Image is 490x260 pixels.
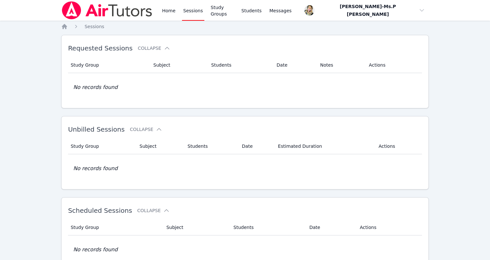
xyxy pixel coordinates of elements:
[150,57,208,73] th: Subject
[85,24,104,29] span: Sessions
[365,57,422,73] th: Actions
[61,1,153,19] img: Air Tutors
[68,154,422,183] td: No records found
[68,125,125,133] span: Unbilled Sessions
[316,57,365,73] th: Notes
[163,220,230,235] th: Subject
[137,207,170,214] button: Collapse
[273,57,316,73] th: Date
[375,138,422,154] th: Actions
[136,138,184,154] th: Subject
[68,138,136,154] th: Study Group
[61,23,429,30] nav: Breadcrumb
[68,220,163,235] th: Study Group
[238,138,274,154] th: Date
[207,57,273,73] th: Students
[130,126,162,133] button: Collapse
[68,207,132,214] span: Scheduled Sessions
[305,220,356,235] th: Date
[230,220,305,235] th: Students
[138,45,170,51] button: Collapse
[68,57,149,73] th: Study Group
[68,44,132,52] span: Requested Sessions
[85,23,104,30] a: Sessions
[68,73,422,102] td: No records found
[274,138,375,154] th: Estimated Duration
[269,7,292,14] span: Messages
[356,220,422,235] th: Actions
[184,138,238,154] th: Students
